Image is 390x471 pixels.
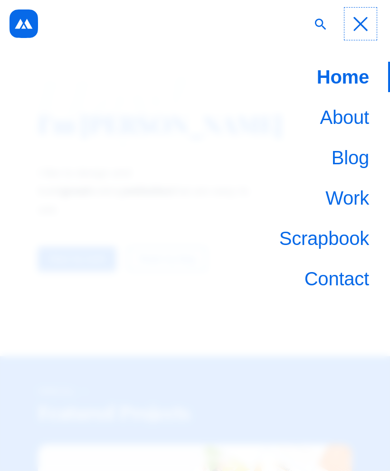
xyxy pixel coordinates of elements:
[260,223,390,254] a: Scrapbook
[301,102,390,132] a: About
[306,9,335,38] button: Search blog
[313,142,390,173] a: Blog
[301,9,380,38] nav: Main menu
[10,9,38,38] img: Martin Garnett's Logo
[298,62,390,92] a: Home
[306,183,390,213] a: Work
[346,9,375,38] button: Close menu
[285,264,390,294] a: Contact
